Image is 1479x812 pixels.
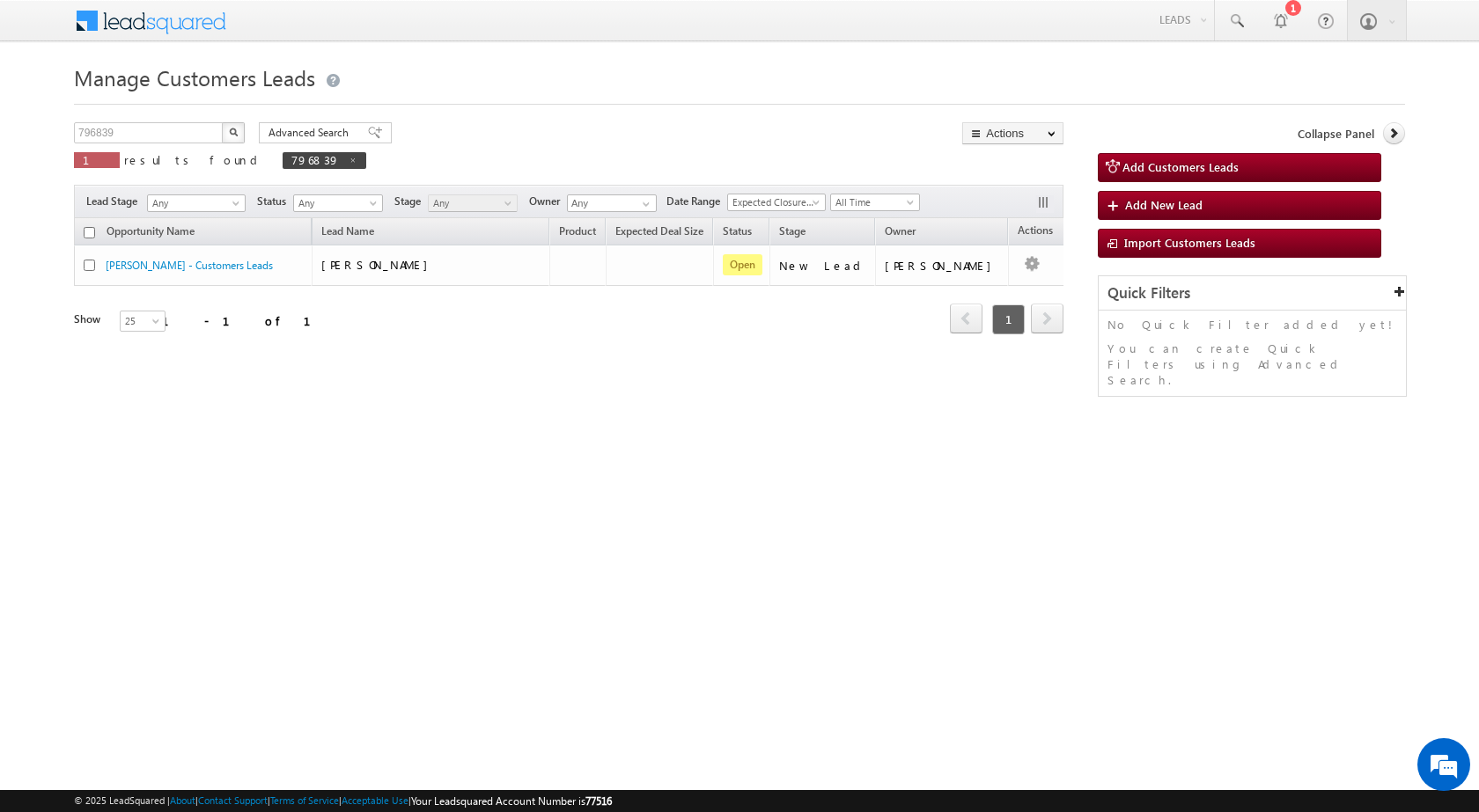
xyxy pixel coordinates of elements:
[107,224,195,238] span: Opportunity Name
[1031,304,1063,333] span: next
[607,222,712,245] a: Expected Deal Size
[162,311,332,331] div: 1 - 1 of 1
[770,222,814,245] a: Stage
[1107,340,1397,388] p: You can create Quick Filters using Advanced Search.
[321,257,437,272] span: [PERSON_NAME]
[1125,197,1203,212] span: Add New Lead
[106,259,273,272] a: [PERSON_NAME] - Customers Leads
[1298,126,1374,142] span: Collapse Panel
[74,793,612,809] span: © 2025 LeadSquared | | | | |
[342,794,408,806] a: Acceptable Use
[1009,221,1062,244] span: Actions
[727,194,826,211] a: Expected Closure Date
[83,152,111,167] span: 1
[74,311,106,327] div: Show
[428,194,518,212] a: Any
[992,304,1025,334] span: 1
[559,224,596,238] span: Product
[124,152,264,167] span: results found
[291,152,340,167] span: 796839
[121,313,167,329] span: 25
[962,122,1063,144] button: Actions
[313,222,383,245] span: Lead Name
[615,224,703,238] span: Expected Deal Size
[270,794,339,806] a: Terms of Service
[429,195,512,211] span: Any
[723,254,762,275] span: Open
[885,258,1000,274] div: [PERSON_NAME]
[728,194,820,210] span: Expected Closure Date
[1122,159,1239,174] span: Add Customers Leads
[567,194,657,212] input: Type to Search
[779,224,806,238] span: Stage
[86,194,144,209] span: Lead Stage
[950,304,982,333] span: prev
[1107,317,1397,333] p: No Quick Filter added yet!
[120,311,166,332] a: 25
[1031,305,1063,333] a: next
[257,194,293,209] span: Status
[269,125,354,141] span: Advanced Search
[293,194,383,212] a: Any
[98,222,203,245] a: Opportunity Name
[830,194,920,211] a: All Time
[394,194,428,209] span: Stage
[411,794,612,808] span: Your Leadsquared Account Number is
[950,305,982,333] a: prev
[666,194,727,209] span: Date Range
[148,195,239,211] span: Any
[1124,235,1255,250] span: Import Customers Leads
[147,194,246,212] a: Any
[831,194,915,210] span: All Time
[885,224,916,238] span: Owner
[529,194,567,209] span: Owner
[229,128,238,136] img: Search
[294,195,378,211] span: Any
[1099,276,1406,311] div: Quick Filters
[198,794,268,806] a: Contact Support
[633,195,655,213] a: Show All Items
[170,794,195,806] a: About
[74,63,315,91] span: Manage Customers Leads
[585,794,612,808] span: 77516
[779,258,867,274] div: New Lead
[714,222,761,245] a: Status
[84,227,95,238] input: Check all records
